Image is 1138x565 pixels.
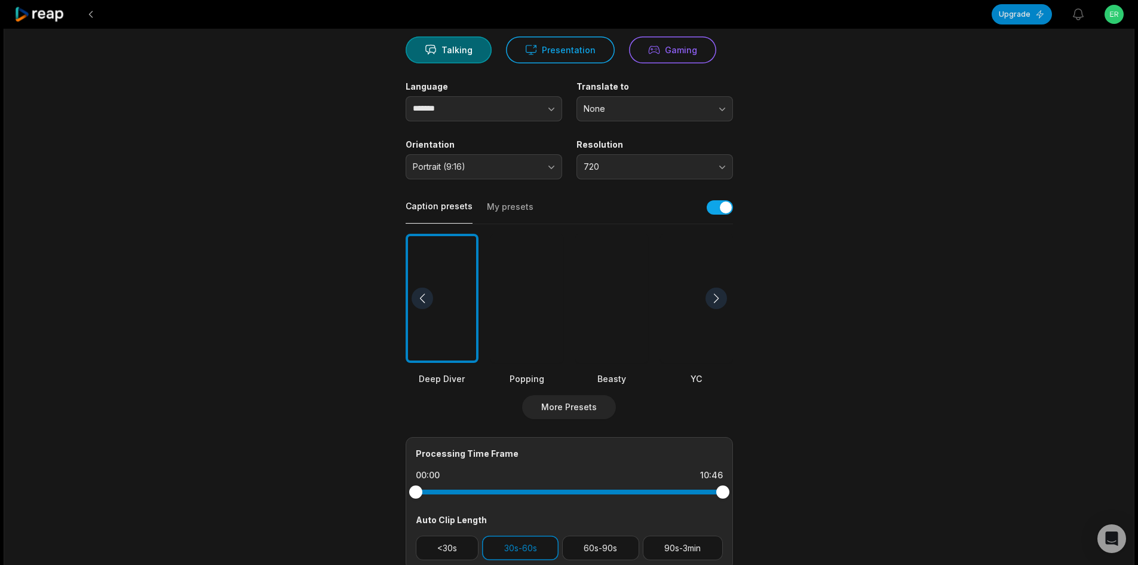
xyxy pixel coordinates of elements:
span: 720 [584,161,709,172]
div: Beasty [575,372,648,385]
label: Language [406,81,562,92]
button: Talking [406,36,492,63]
div: Popping [490,372,563,385]
div: Open Intercom Messenger [1097,524,1126,553]
label: Orientation [406,139,562,150]
div: YC [660,372,733,385]
button: 30s-60s [482,536,559,560]
button: Presentation [506,36,615,63]
div: 00:00 [416,469,440,481]
div: Auto Clip Length [416,514,723,526]
button: Upgrade [992,4,1052,25]
button: 90s-3min [643,536,723,560]
button: More Presets [522,395,616,419]
span: Portrait (9:16) [413,161,538,172]
div: Deep Diver [406,372,478,385]
button: None [576,96,733,121]
button: 60s-90s [562,536,639,560]
button: Portrait (9:16) [406,154,562,179]
div: 10:46 [700,469,723,481]
button: Gaming [629,36,716,63]
label: Translate to [576,81,733,92]
button: Caption presets [406,200,473,224]
button: 720 [576,154,733,179]
button: My presets [487,201,533,224]
span: None [584,103,709,114]
label: Resolution [576,139,733,150]
div: Processing Time Frame [416,447,723,460]
button: <30s [416,536,479,560]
